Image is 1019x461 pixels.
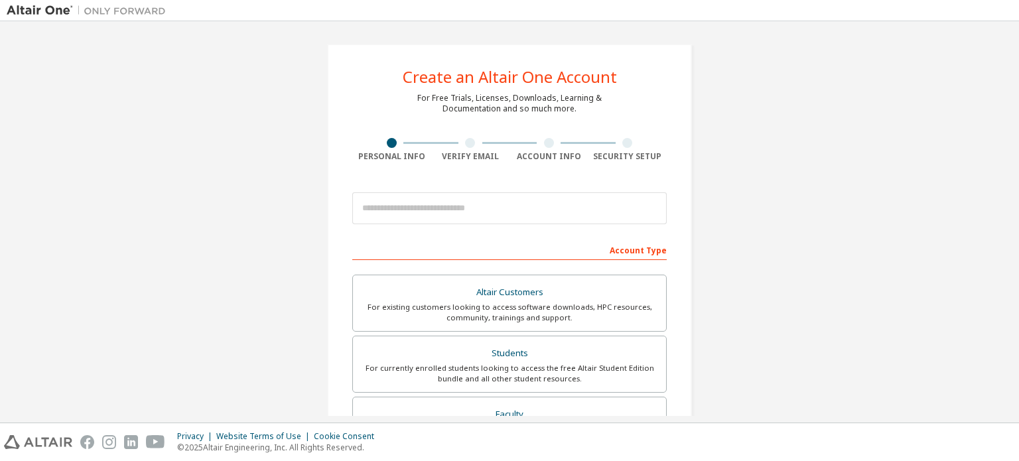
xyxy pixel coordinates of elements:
div: For Free Trials, Licenses, Downloads, Learning & Documentation and so much more. [417,93,602,114]
img: facebook.svg [80,435,94,449]
div: Altair Customers [361,283,658,302]
div: Personal Info [352,151,431,162]
div: Create an Altair One Account [403,69,617,85]
img: Altair One [7,4,172,17]
div: Security Setup [588,151,667,162]
p: © 2025 Altair Engineering, Inc. All Rights Reserved. [177,442,382,453]
div: Students [361,344,658,363]
div: Verify Email [431,151,510,162]
div: For currently enrolled students looking to access the free Altair Student Edition bundle and all ... [361,363,658,384]
img: linkedin.svg [124,435,138,449]
div: Cookie Consent [314,431,382,442]
div: For existing customers looking to access software downloads, HPC resources, community, trainings ... [361,302,658,323]
img: instagram.svg [102,435,116,449]
div: Account Type [352,239,667,260]
div: Faculty [361,405,658,424]
img: altair_logo.svg [4,435,72,449]
div: Website Terms of Use [216,431,314,442]
div: Privacy [177,431,216,442]
div: Account Info [509,151,588,162]
img: youtube.svg [146,435,165,449]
